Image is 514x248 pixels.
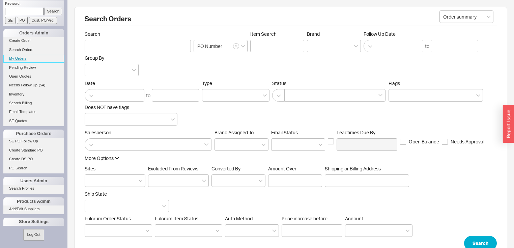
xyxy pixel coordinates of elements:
[23,229,44,240] button: Log Out
[439,10,493,23] input: Select...
[406,229,410,232] svg: open menu
[225,216,253,221] span: Auth Method
[3,218,64,226] div: Store Settings
[3,82,64,89] a: Needs Follow Up(54)
[132,69,136,72] svg: open menu
[3,55,64,62] a: My Orders
[3,108,64,115] a: Email Templates
[3,147,64,154] a: Create Standard PO
[250,40,304,52] input: Item Search
[85,216,131,221] span: Fulcrum Order Status
[3,73,64,80] a: Open Quotes
[3,91,64,98] a: Inventory
[146,92,150,99] div: to
[487,16,491,18] svg: open menu
[39,83,46,87] span: ( 54 )
[85,16,497,26] h2: Search Orders
[85,191,107,197] span: Ship State
[85,155,114,162] div: More Options
[148,166,198,171] span: Excluded From Reviews
[3,185,64,192] a: Search Profiles
[229,227,233,235] input: Auth Method
[88,227,93,235] input: Fulcrum Order Status
[325,174,409,187] input: Shipping or Billing Address
[5,1,64,8] p: Keyword:
[389,80,400,86] span: Flags
[3,197,64,205] div: Products Admin
[318,143,322,146] svg: open menu
[409,138,439,145] span: Open Balance
[3,37,64,44] a: Create Order
[3,130,64,138] div: Purchase Orders
[442,139,448,145] input: Needs Approval
[85,80,199,86] span: Date
[272,80,386,86] span: Status
[85,166,95,171] span: Sites
[262,143,266,146] svg: open menu
[88,202,93,210] input: Ship State
[202,80,212,86] span: Type
[3,156,64,163] a: Create DS PO
[3,138,64,145] a: SE PO Follow Up
[45,8,62,15] input: Search
[473,239,488,247] span: Search
[85,155,119,162] button: More Options
[85,130,212,136] span: Salesperson
[345,216,363,221] span: Account
[337,130,397,136] span: Leadtimes Due By
[425,43,429,50] div: to
[400,139,406,145] input: Open Balance
[9,65,36,70] span: Pending Review
[392,91,397,99] input: Flags
[88,115,93,123] input: Does NOT have flags
[85,40,191,52] input: Search
[3,29,64,37] div: Orders Admin
[3,165,64,172] a: PO Search
[85,104,129,110] span: Does NOT have flags
[241,45,245,48] svg: open menu
[3,46,64,53] a: Search Orders
[88,177,93,185] input: Sites
[268,174,322,187] input: Amount Over
[259,180,263,182] svg: open menu
[3,100,64,107] a: Search Billing
[155,216,198,221] span: Fulcrum Item Status
[364,31,478,37] span: Follow Up Date
[325,166,409,172] span: Shipping or Billing Address
[282,216,342,222] span: Price increase before
[85,55,104,61] span: Group By
[9,83,37,87] span: Needs Follow Up
[85,31,191,37] span: Search
[5,17,16,24] input: SE
[159,227,163,235] input: Fulcrum Item Status
[307,31,320,37] span: Brand
[215,130,254,135] span: Brand Assigned To
[3,64,64,71] a: Pending Review
[202,180,206,182] svg: open menu
[29,17,57,24] input: Cust. PO/Proj
[211,166,240,171] span: Converted By
[271,130,298,135] span: Em ​ ail Status
[311,42,315,50] input: Brand
[268,166,322,172] span: Amount Over
[206,91,210,99] input: Type
[3,177,64,185] div: Users Admin
[250,31,304,37] span: Item Search
[3,117,64,125] a: SE Quotes
[17,17,28,24] input: PO
[451,138,484,145] span: Needs Approval
[3,205,64,213] a: Add/Edit Suppliers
